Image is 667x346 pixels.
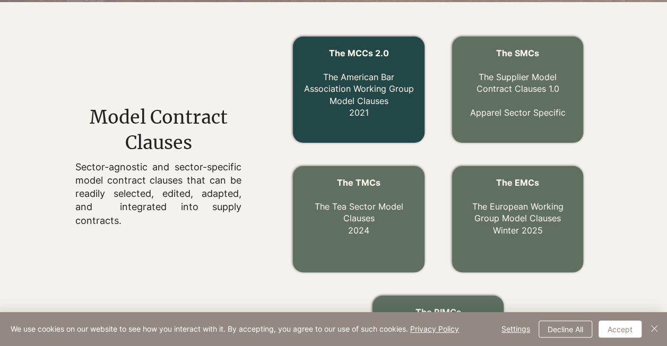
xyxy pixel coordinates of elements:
[472,177,563,236] a: The EMCs The European Working Group Model ClausesWinter 2025
[337,177,380,188] span: The TMCs
[328,48,388,58] span: The MCCs 2.0
[539,321,592,338] button: Decline All
[415,307,461,317] span: The RIMCs
[648,322,661,335] img: Close
[501,321,530,337] span: Settings
[410,324,459,333] a: Privacy Policy
[476,72,559,94] a: The Supplier Model Contract Clauses 1.0
[496,177,539,188] span: The EMCs
[599,321,642,338] button: Accept
[304,48,413,118] a: The MCCs 2.0 The American Bar Association Working Group Model Clauses2021
[314,177,403,236] a: The TMCs The Tea Sector Model Clauses2024
[11,324,459,334] span: We use cookies on our website to see how you interact with it. By accepting, you agree to our use...
[75,160,241,227] p: Sector-agnostic and sector-specific model contract clauses that can be readily selected, edited, ...
[648,321,661,338] button: Close
[496,48,539,58] a: The SMCs
[470,107,565,118] a: Apparel Sector Specific
[90,106,228,154] span: Model Contract Clauses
